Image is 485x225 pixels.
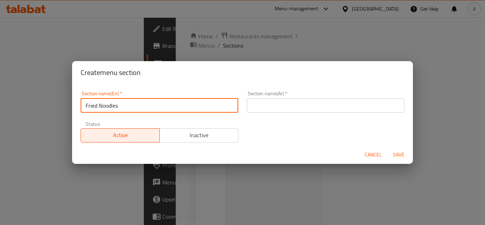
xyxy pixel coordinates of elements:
[362,148,385,161] button: Cancel
[387,148,410,161] button: Save
[390,150,407,159] span: Save
[365,150,382,159] span: Cancel
[81,128,160,143] button: Active
[84,130,157,140] span: Active
[159,128,239,143] button: Inactive
[163,130,236,140] span: Inactive
[81,67,404,78] h2: Create menu section
[247,98,404,113] input: Please enter section name(ar)
[81,98,238,113] input: Please enter section name(en)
